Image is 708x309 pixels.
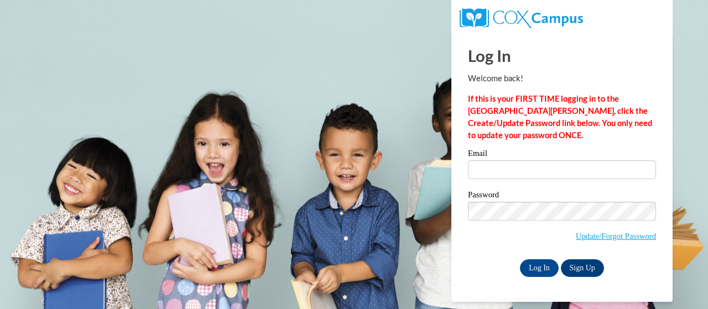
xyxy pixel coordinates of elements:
[468,72,656,85] p: Welcome back!
[468,44,656,67] h1: Log In
[468,94,652,140] strong: If this is your FIRST TIME logging in to the [GEOGRAPHIC_DATA][PERSON_NAME], click the Create/Upd...
[520,259,559,277] input: Log In
[468,149,656,160] label: Email
[460,13,583,22] a: COX Campus
[561,259,604,277] a: Sign Up
[468,191,656,202] label: Password
[460,8,583,28] img: COX Campus
[576,232,656,240] a: Update/Forgot Password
